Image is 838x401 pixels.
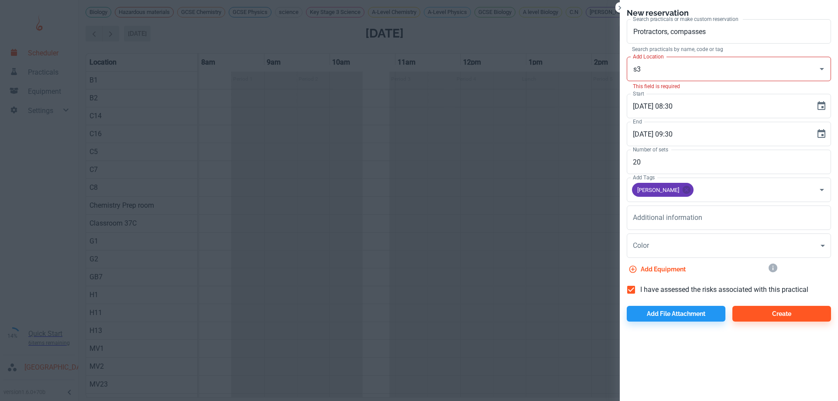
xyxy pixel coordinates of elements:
[816,184,828,196] button: Open
[633,90,644,97] label: Start
[627,122,809,146] input: dd/mm/yy hh:mm
[813,97,830,115] button: Choose date, selected date is Oct 15, 2025
[633,174,655,181] label: Add Tags
[633,82,825,90] p: This field is required
[632,183,694,197] div: [PERSON_NAME]
[813,125,830,143] button: Choose date, selected date is Oct 15, 2025
[633,118,642,125] label: End
[633,146,668,153] label: Number of sets
[627,94,809,118] input: dd/mm/yy hh:mm
[640,284,808,295] span: I have assessed the risks associated with this practical
[633,15,738,23] label: Search practicals or make custom reservation
[632,185,684,195] span: [PERSON_NAME]
[768,263,778,273] svg: If equipment is attached to a practical, Bunsen will check if enough equipment is available befor...
[816,63,828,75] button: Open
[627,306,725,322] button: Add file attachment
[632,45,723,53] span: Search practicals by name, code or tag
[627,233,831,258] div: ​
[732,306,831,322] button: Create
[633,53,664,60] label: Add Location
[627,261,689,277] button: Add equipment
[627,7,831,19] h6: New reservation
[615,3,624,12] button: Close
